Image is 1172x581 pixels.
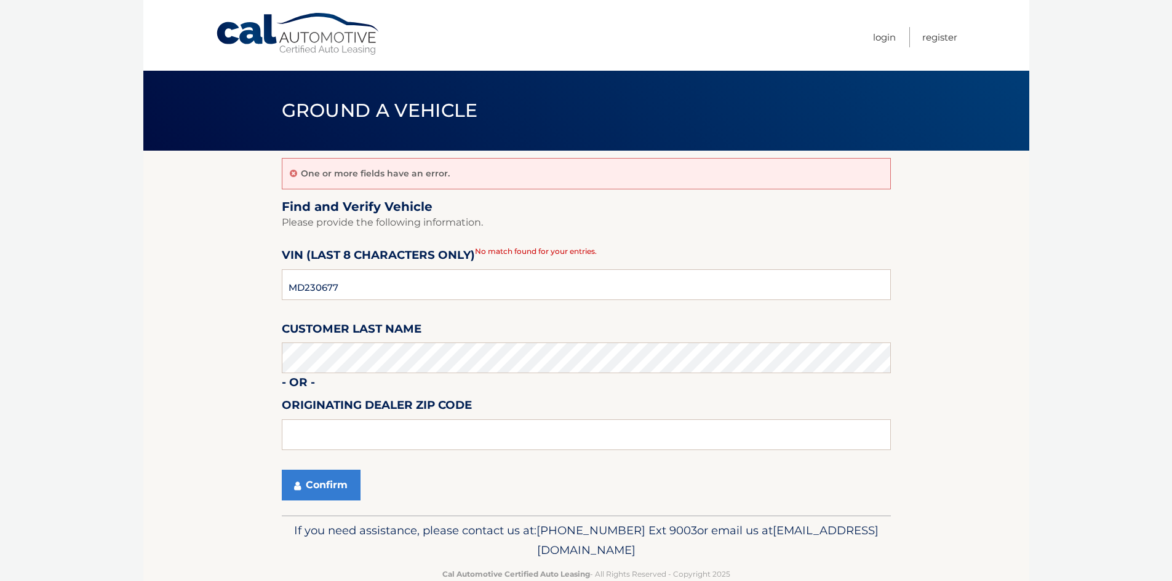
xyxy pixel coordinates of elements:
[215,12,381,56] a: Cal Automotive
[290,567,883,580] p: - All Rights Reserved - Copyright 2025
[282,99,478,122] span: Ground a Vehicle
[537,523,879,557] span: [EMAIL_ADDRESS][DOMAIN_NAME]
[282,373,315,396] label: - or -
[475,247,597,256] span: No match found for your entries.
[301,168,450,179] p: One or more fields have an error.
[282,246,475,269] label: VIN (last 8 characters only)
[282,199,891,215] h2: Find and Verify Vehicle
[282,470,361,500] button: Confirm
[282,214,891,231] p: Please provide the following information.
[922,27,957,47] a: Register
[282,396,472,419] label: Originating Dealer Zip Code
[442,569,590,579] strong: Cal Automotive Certified Auto Leasing
[282,320,421,342] label: Customer Last Name
[290,521,883,560] p: If you need assistance, please contact us at: or email us at
[536,523,697,537] span: [PHONE_NUMBER] Ext 9003
[873,27,896,47] a: Login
